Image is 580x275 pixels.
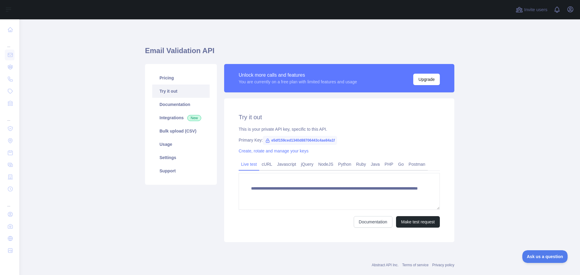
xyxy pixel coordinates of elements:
[152,71,210,85] a: Pricing
[402,263,428,267] a: Terms of service
[275,159,298,169] a: Javascript
[413,74,440,85] button: Upgrade
[152,164,210,177] a: Support
[239,149,308,153] a: Create, rotate and manage your keys
[152,138,210,151] a: Usage
[298,159,316,169] a: jQuery
[239,79,357,85] div: You are currently on a free plan with limited features and usage
[522,250,568,263] iframe: Toggle Customer Support
[239,159,259,169] a: Live test
[152,151,210,164] a: Settings
[354,159,369,169] a: Ruby
[524,6,547,13] span: Invite users
[5,110,14,122] div: ...
[369,159,382,169] a: Java
[432,263,454,267] a: Privacy policy
[514,5,549,14] button: Invite users
[187,115,201,121] span: New
[239,126,440,132] div: This is your private API key, specific to this API.
[406,159,428,169] a: Postman
[152,124,210,138] a: Bulk upload (CSV)
[263,136,337,145] span: e5df159ced1340d88706443c4ae84a1f
[382,159,396,169] a: PHP
[316,159,336,169] a: NodeJS
[336,159,354,169] a: Python
[396,216,440,228] button: Make test request
[372,263,399,267] a: Abstract API Inc.
[152,85,210,98] a: Try it out
[259,159,275,169] a: cURL
[5,196,14,208] div: ...
[239,72,357,79] div: Unlock more calls and features
[5,36,14,48] div: ...
[152,98,210,111] a: Documentation
[396,159,406,169] a: Go
[239,137,440,143] div: Primary Key:
[152,111,210,124] a: Integrations New
[239,113,440,121] h2: Try it out
[145,46,454,60] h1: Email Validation API
[354,216,392,228] a: Documentation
